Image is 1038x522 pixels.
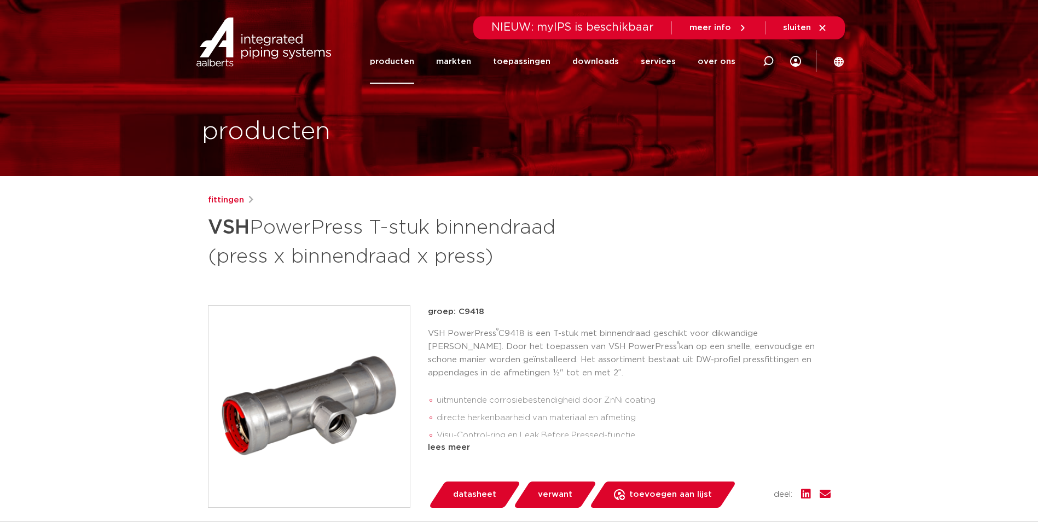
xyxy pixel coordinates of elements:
[493,39,550,84] a: toepassingen
[370,39,735,84] nav: Menu
[436,39,471,84] a: markten
[689,24,731,32] span: meer info
[698,39,735,84] a: over ons
[538,486,572,503] span: verwant
[629,486,712,503] span: toevoegen aan lijst
[437,409,831,427] li: directe herkenbaarheid van materiaal en afmeting
[774,488,792,501] span: deel:
[428,305,831,318] p: groep: C9418
[437,392,831,409] li: uitmuntende corrosiebestendigheid door ZnNi coating
[208,218,250,237] strong: VSH
[202,114,330,149] h1: producten
[428,482,521,508] a: datasheet
[370,39,414,84] a: producten
[572,39,619,84] a: downloads
[496,328,498,334] sup: ®
[783,23,827,33] a: sluiten
[428,327,831,380] p: VSH PowerPress C9418 is een T-stuk met binnendraad geschikt voor dikwandige [PERSON_NAME]. Door h...
[677,341,679,347] sup: ®
[491,22,654,33] span: NIEUW: myIPS is beschikbaar
[428,441,831,454] div: lees meer
[689,23,747,33] a: meer info
[208,194,244,207] a: fittingen
[453,486,496,503] span: datasheet
[783,24,811,32] span: sluiten
[208,211,619,270] h1: PowerPress T-stuk binnendraad (press x binnendraad x press)
[641,39,676,84] a: services
[513,482,597,508] a: verwant
[790,39,801,84] div: my IPS
[437,427,831,444] li: Visu-Control-ring en Leak Before Pressed-functie
[208,306,410,507] img: Product Image for VSH PowerPress T-stuk binnendraad (press x binnendraad x press)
